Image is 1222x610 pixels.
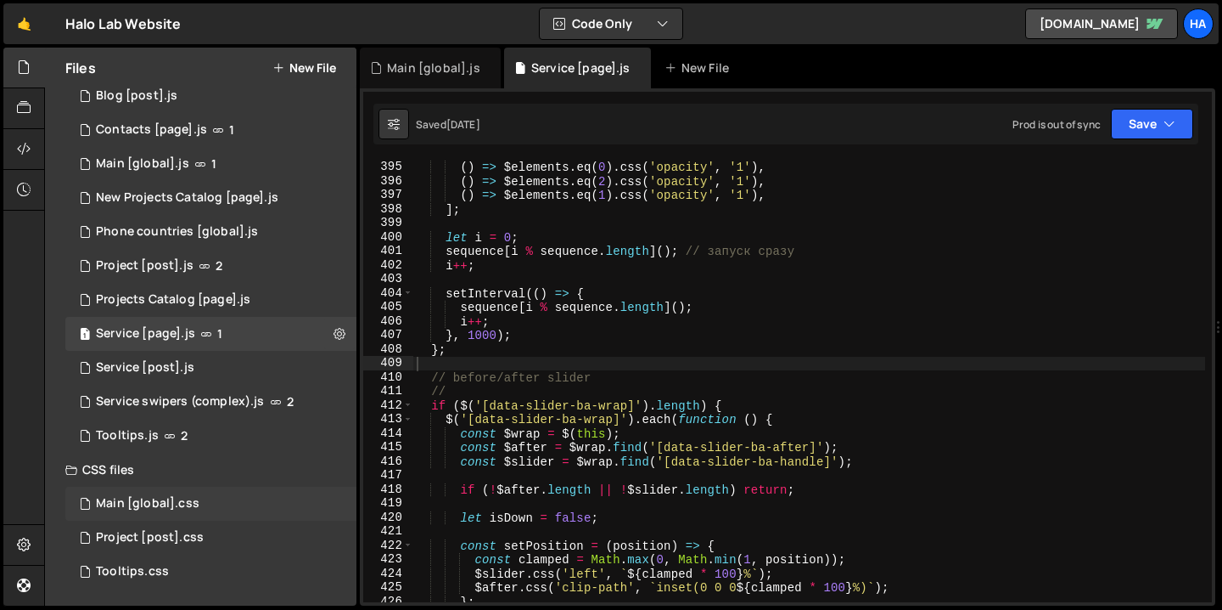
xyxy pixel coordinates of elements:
div: Phone countries [global].js [96,224,258,240]
div: 826/1521.js [65,147,356,181]
div: 412 [363,398,413,413]
div: 408 [363,342,413,357]
div: 826/8916.js [65,249,356,283]
div: Service [page].js [531,59,631,76]
div: [DATE] [446,117,480,132]
div: Service [page].js [96,326,195,342]
div: 406 [363,314,413,329]
div: Tooltips.js [96,428,159,443]
div: 419 [363,496,413,511]
div: 418 [363,483,413,497]
div: 396 [363,174,413,189]
a: 🤙 [3,3,45,44]
h2: Files [65,59,96,77]
div: 826/7934.js [65,351,356,385]
div: 414 [363,426,413,441]
div: New File [664,59,736,76]
span: 1 [211,157,216,171]
span: 1 [229,123,234,137]
div: Project [post].css [96,530,204,545]
div: 826/18335.css [65,555,356,589]
button: Save [1111,109,1193,139]
div: Main [global].js [387,59,480,76]
div: Contacts [page].js [96,122,207,138]
div: Blog [post].js [96,88,177,104]
a: Ha [1183,8,1214,39]
div: 826/8793.js [65,385,356,419]
div: 409 [363,356,413,370]
div: Main [global].css [96,496,199,511]
div: 423 [363,552,413,567]
div: 426 [363,595,413,609]
div: 826/24828.js [65,215,356,249]
span: 2 [181,429,188,443]
span: 2 [287,395,294,409]
div: 410 [363,370,413,385]
button: Code Only [540,8,682,39]
div: 413 [363,412,413,426]
div: 407 [363,328,413,342]
span: 1 [80,329,90,342]
div: Saved [416,117,480,132]
div: 826/3053.css [65,487,356,521]
a: [DOMAIN_NAME] [1025,8,1178,39]
div: 421 [363,524,413,539]
div: 397 [363,188,413,202]
div: CSS files [45,453,356,487]
div: 395 [363,160,413,174]
div: Projects Catalog [page].js [96,292,250,308]
div: 400 [363,230,413,245]
div: 399 [363,216,413,230]
div: New Projects Catalog [page].js [96,190,278,206]
div: 826/3363.js [65,79,356,113]
div: 826/10500.js [65,317,356,351]
div: 398 [363,202,413,217]
div: 416 [363,455,413,469]
div: 826/10093.js [65,283,356,317]
div: 417 [363,468,413,483]
span: 2 [216,259,222,273]
div: 415 [363,440,413,455]
div: 420 [363,511,413,525]
div: Main [global].js [96,156,189,172]
div: Service [post].js [96,360,194,376]
div: 405 [363,300,413,314]
div: 826/1551.js [65,113,356,147]
span: 1 [217,327,222,341]
div: 404 [363,286,413,301]
div: Prod is out of sync [1012,117,1101,132]
div: 424 [363,567,413,581]
div: 826/45771.js [65,181,356,215]
div: 402 [363,258,413,273]
button: New File [272,61,336,75]
div: 425 [363,580,413,595]
div: 403 [363,272,413,286]
div: Service swipers (complex).js [96,394,264,409]
div: 422 [363,539,413,553]
div: 411 [363,384,413,398]
div: Halo Lab Website [65,14,182,34]
div: 826/18329.js [65,419,356,453]
div: 401 [363,244,413,258]
div: Project [post].js [96,258,193,274]
div: Tooltips.css [96,564,169,579]
div: 826/9226.css [65,521,356,555]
